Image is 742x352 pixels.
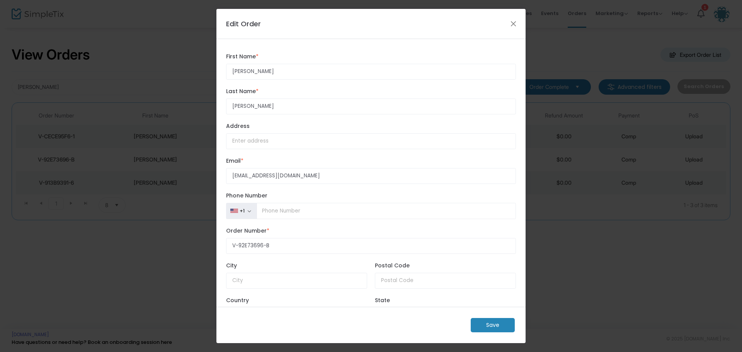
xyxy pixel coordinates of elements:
label: Address [226,122,516,130]
input: Enter Order Number [226,238,516,254]
input: Enter email [226,168,516,184]
input: Phone Number [257,203,516,219]
label: City [226,262,367,270]
h4: Edit Order [226,19,261,29]
label: Postal Code [375,262,516,270]
label: Last Name [226,87,516,95]
input: Enter first name [226,64,516,80]
label: Country [226,296,367,304]
label: Email [226,157,516,165]
button: +1 [226,203,257,219]
label: Order Number [226,227,516,235]
label: First Name [226,53,516,61]
label: State [375,296,516,304]
input: Postal Code [375,273,516,289]
input: City [226,273,367,289]
button: Close [509,19,519,29]
div: +1 [240,208,245,214]
input: Enter last name [226,99,516,114]
label: Phone Number [226,192,516,200]
m-button: Save [471,318,515,332]
input: Enter address [226,133,516,149]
